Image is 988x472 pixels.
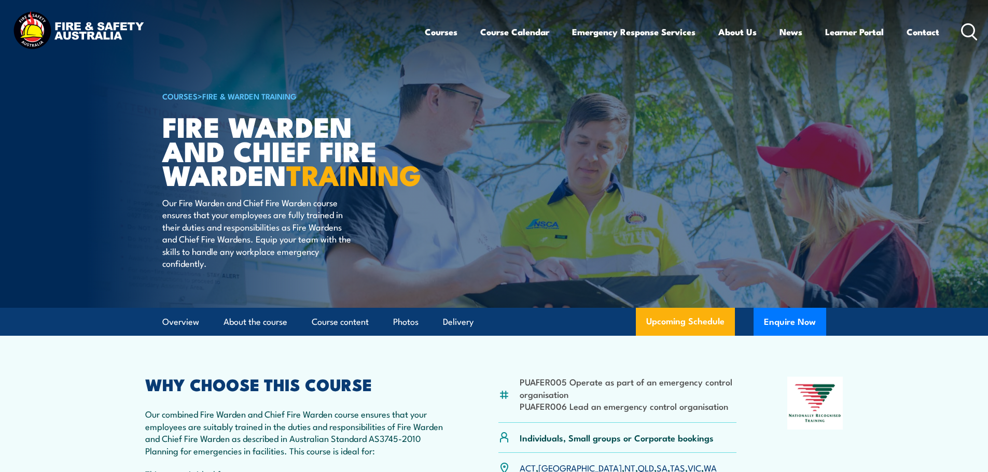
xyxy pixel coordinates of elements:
a: About Us [718,18,757,46]
a: Contact [907,18,939,46]
a: Emergency Response Services [572,18,695,46]
h2: WHY CHOOSE THIS COURSE [145,377,448,391]
button: Enquire Now [754,308,826,336]
a: Learner Portal [825,18,884,46]
li: PUAFER005 Operate as part of an emergency control organisation [520,376,737,400]
a: Courses [425,18,457,46]
img: Nationally Recognised Training logo. [787,377,843,430]
p: Individuals, Small groups or Corporate bookings [520,432,714,444]
h1: Fire Warden and Chief Fire Warden [162,114,419,187]
a: Photos [393,308,419,336]
p: Our combined Fire Warden and Chief Fire Warden course ensures that your employees are suitably tr... [145,408,448,456]
a: COURSES [162,90,198,102]
a: Fire & Warden Training [202,90,297,102]
strong: TRAINING [286,152,421,195]
a: About the course [224,308,287,336]
a: Upcoming Schedule [636,308,735,336]
p: Our Fire Warden and Chief Fire Warden course ensures that your employees are fully trained in the... [162,196,352,269]
h6: > [162,90,419,102]
a: Course Calendar [480,18,549,46]
li: PUAFER006 Lead an emergency control organisation [520,400,737,412]
a: Course content [312,308,369,336]
a: Delivery [443,308,474,336]
a: News [780,18,802,46]
a: Overview [162,308,199,336]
